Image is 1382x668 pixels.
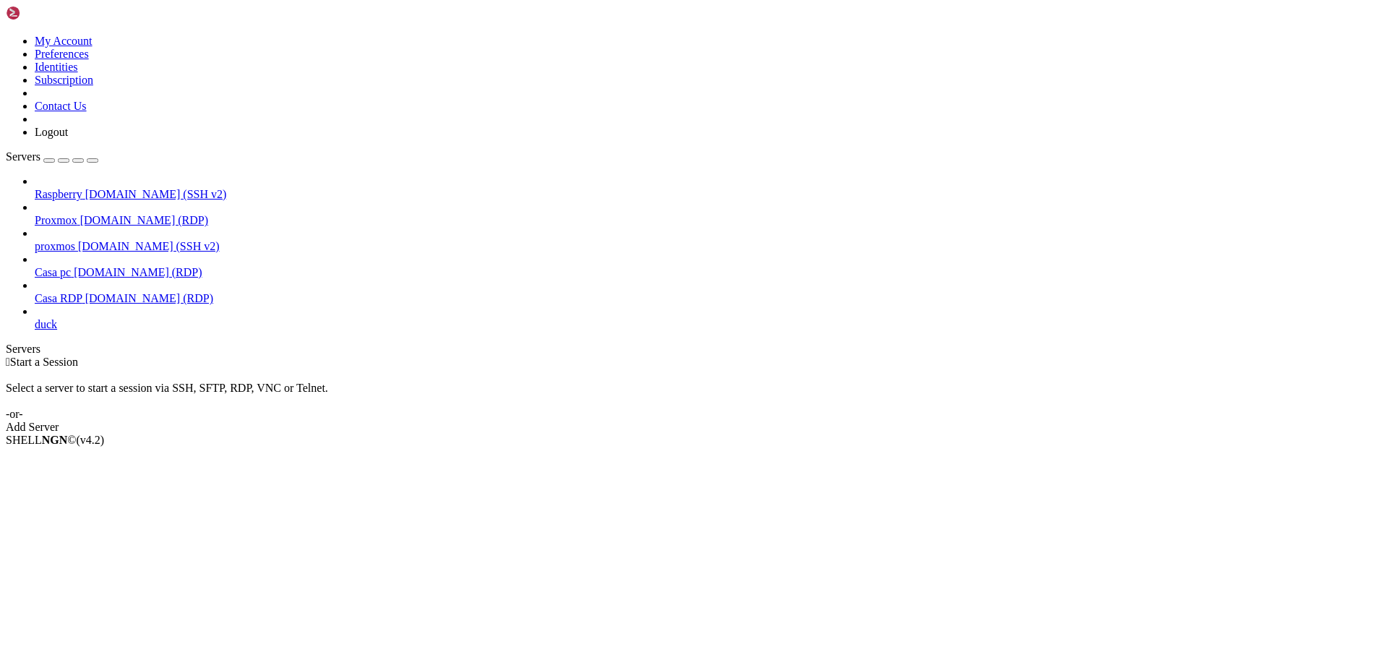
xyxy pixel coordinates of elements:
[85,292,213,304] span: [DOMAIN_NAME] (RDP)
[35,266,71,278] span: Casa pc
[35,201,1376,227] li: Proxmox [DOMAIN_NAME] (RDP)
[35,61,78,73] a: Identities
[77,434,105,446] span: 4.2.0
[35,100,87,112] a: Contact Us
[35,240,75,252] span: proxmos
[35,175,1376,201] li: Raspberry [DOMAIN_NAME] (SSH v2)
[80,214,208,226] span: [DOMAIN_NAME] (RDP)
[35,214,77,226] span: Proxmox
[35,253,1376,279] li: Casa pc [DOMAIN_NAME] (RDP)
[35,227,1376,253] li: proxmos [DOMAIN_NAME] (SSH v2)
[6,369,1376,421] div: Select a server to start a session via SSH, SFTP, RDP, VNC or Telnet. -or-
[10,356,78,368] span: Start a Session
[6,343,1376,356] div: Servers
[6,150,98,163] a: Servers
[35,48,89,60] a: Preferences
[35,240,1376,253] a: proxmos [DOMAIN_NAME] (SSH v2)
[6,421,1376,434] div: Add Server
[42,434,68,446] b: NGN
[85,188,227,200] span: [DOMAIN_NAME] (SSH v2)
[35,126,68,138] a: Logout
[35,318,1376,331] a: duck
[78,240,220,252] span: [DOMAIN_NAME] (SSH v2)
[6,150,40,163] span: Servers
[6,356,10,368] span: 
[35,318,57,330] span: duck
[35,305,1376,331] li: duck
[35,266,1376,279] a: Casa pc [DOMAIN_NAME] (RDP)
[35,292,1376,305] a: Casa RDP [DOMAIN_NAME] (RDP)
[35,279,1376,305] li: Casa RDP [DOMAIN_NAME] (RDP)
[6,434,104,446] span: SHELL ©
[74,266,202,278] span: [DOMAIN_NAME] (RDP)
[6,6,89,20] img: Shellngn
[35,214,1376,227] a: Proxmox [DOMAIN_NAME] (RDP)
[35,35,93,47] a: My Account
[35,292,82,304] span: Casa RDP
[35,188,1376,201] a: Raspberry [DOMAIN_NAME] (SSH v2)
[35,188,82,200] span: Raspberry
[35,74,93,86] a: Subscription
